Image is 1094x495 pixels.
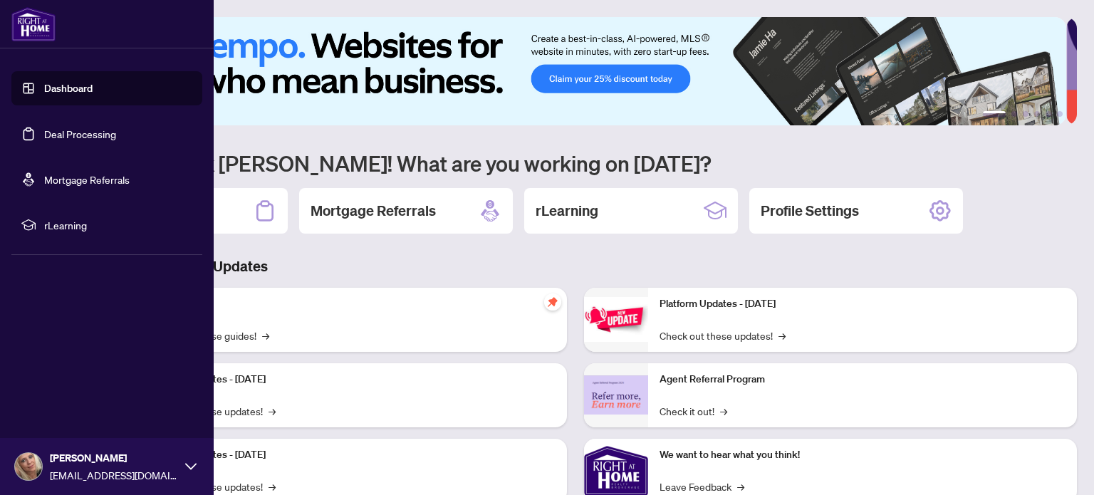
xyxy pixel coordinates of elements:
[660,403,727,419] a: Check it out!→
[11,7,56,41] img: logo
[983,111,1006,117] button: 1
[544,293,561,311] span: pushpin
[660,296,1066,312] p: Platform Updates - [DATE]
[150,447,556,463] p: Platform Updates - [DATE]
[44,173,130,186] a: Mortgage Referrals
[720,403,727,419] span: →
[778,328,786,343] span: →
[50,467,178,483] span: [EMAIL_ADDRESS][DOMAIN_NAME]
[150,372,556,387] p: Platform Updates - [DATE]
[150,296,556,312] p: Self-Help
[269,479,276,494] span: →
[536,201,598,221] h2: rLearning
[737,479,744,494] span: →
[44,217,192,233] span: rLearning
[584,297,648,342] img: Platform Updates - June 23, 2025
[660,479,744,494] a: Leave Feedback→
[1046,111,1051,117] button: 5
[44,127,116,140] a: Deal Processing
[660,447,1066,463] p: We want to hear what you think!
[44,82,93,95] a: Dashboard
[74,150,1077,177] h1: Welcome back [PERSON_NAME]! What are you working on [DATE]?
[269,403,276,419] span: →
[74,17,1066,125] img: Slide 0
[50,450,178,466] span: [PERSON_NAME]
[311,201,436,221] h2: Mortgage Referrals
[1011,111,1017,117] button: 2
[660,372,1066,387] p: Agent Referral Program
[1057,111,1063,117] button: 6
[1034,111,1040,117] button: 4
[660,328,786,343] a: Check out these updates!→
[15,453,42,480] img: Profile Icon
[262,328,269,343] span: →
[74,256,1077,276] h3: Brokerage & Industry Updates
[584,375,648,415] img: Agent Referral Program
[761,201,859,221] h2: Profile Settings
[1023,111,1028,117] button: 3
